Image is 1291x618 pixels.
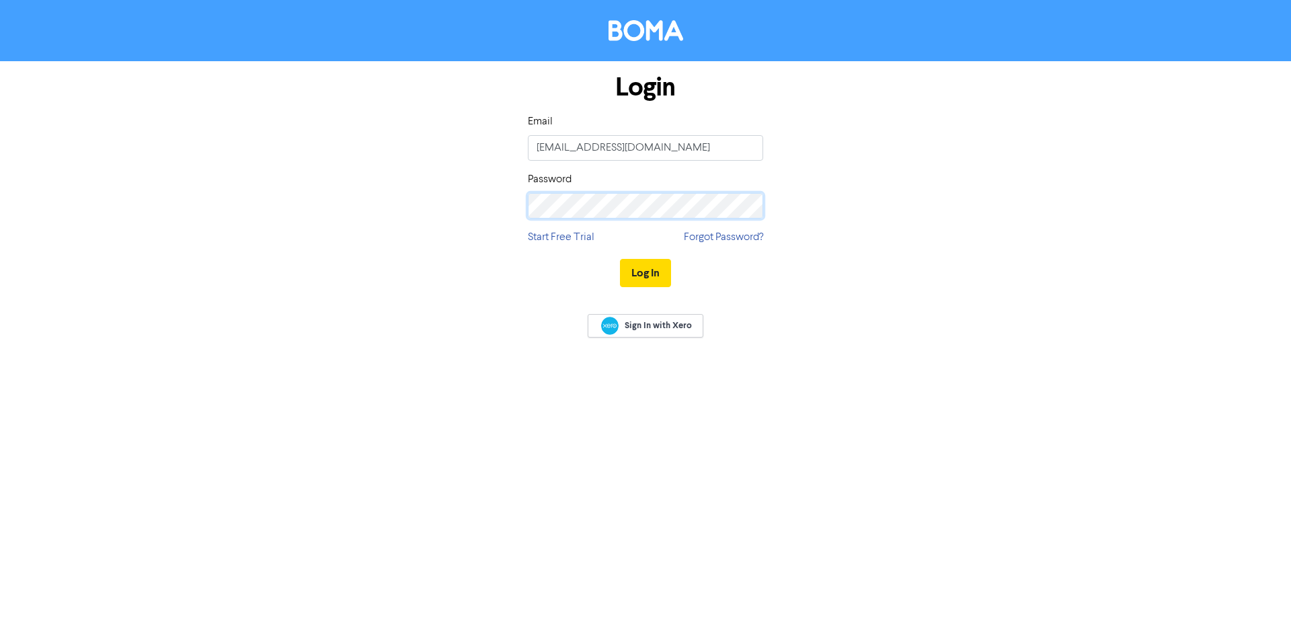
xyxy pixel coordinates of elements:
[528,171,572,188] label: Password
[528,72,763,103] h1: Login
[609,20,683,41] img: BOMA Logo
[625,319,692,332] span: Sign In with Xero
[528,229,594,245] a: Start Free Trial
[601,317,619,335] img: Xero logo
[588,314,703,338] a: Sign In with Xero
[1122,473,1291,618] iframe: Chat Widget
[528,114,553,130] label: Email
[620,259,671,287] button: Log In
[684,229,763,245] a: Forgot Password?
